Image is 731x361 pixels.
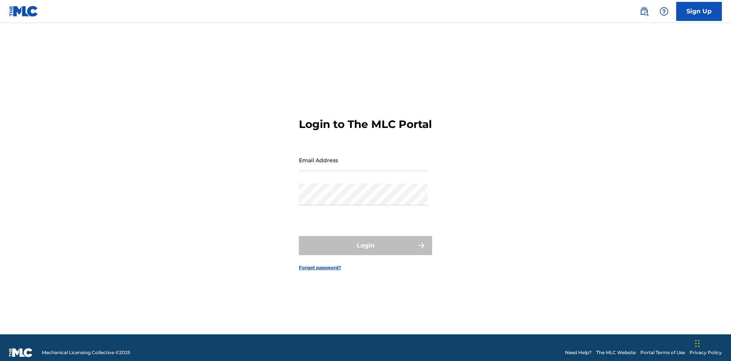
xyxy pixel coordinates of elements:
a: Forgot password? [299,264,341,271]
div: Drag [695,332,700,355]
div: Help [656,4,672,19]
img: logo [9,348,33,357]
a: Portal Terms of Use [640,349,685,356]
img: help [659,7,669,16]
a: Public Search [637,4,652,19]
a: Privacy Policy [690,349,722,356]
img: search [640,7,649,16]
iframe: Chat Widget [693,324,731,361]
a: Need Help? [565,349,592,356]
a: The MLC Website [596,349,636,356]
h3: Login to The MLC Portal [299,118,432,131]
a: Sign Up [676,2,722,21]
span: Mechanical Licensing Collective © 2025 [42,349,130,356]
img: MLC Logo [9,6,38,17]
